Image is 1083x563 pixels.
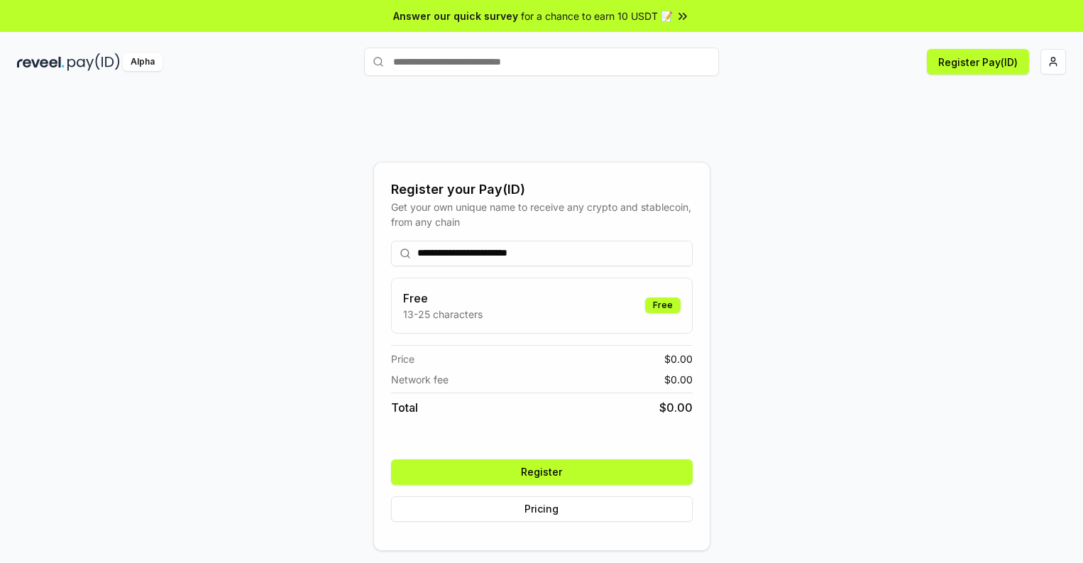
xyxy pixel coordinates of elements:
[391,351,414,366] span: Price
[391,372,449,387] span: Network fee
[664,372,693,387] span: $ 0.00
[927,49,1029,75] button: Register Pay(ID)
[391,459,693,485] button: Register
[391,399,418,416] span: Total
[403,290,483,307] h3: Free
[403,307,483,322] p: 13-25 characters
[393,9,518,23] span: Answer our quick survey
[123,53,163,71] div: Alpha
[521,9,673,23] span: for a chance to earn 10 USDT 📝
[659,399,693,416] span: $ 0.00
[391,496,693,522] button: Pricing
[17,53,65,71] img: reveel_dark
[391,180,693,199] div: Register your Pay(ID)
[645,297,681,313] div: Free
[391,199,693,229] div: Get your own unique name to receive any crypto and stablecoin, from any chain
[67,53,120,71] img: pay_id
[664,351,693,366] span: $ 0.00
